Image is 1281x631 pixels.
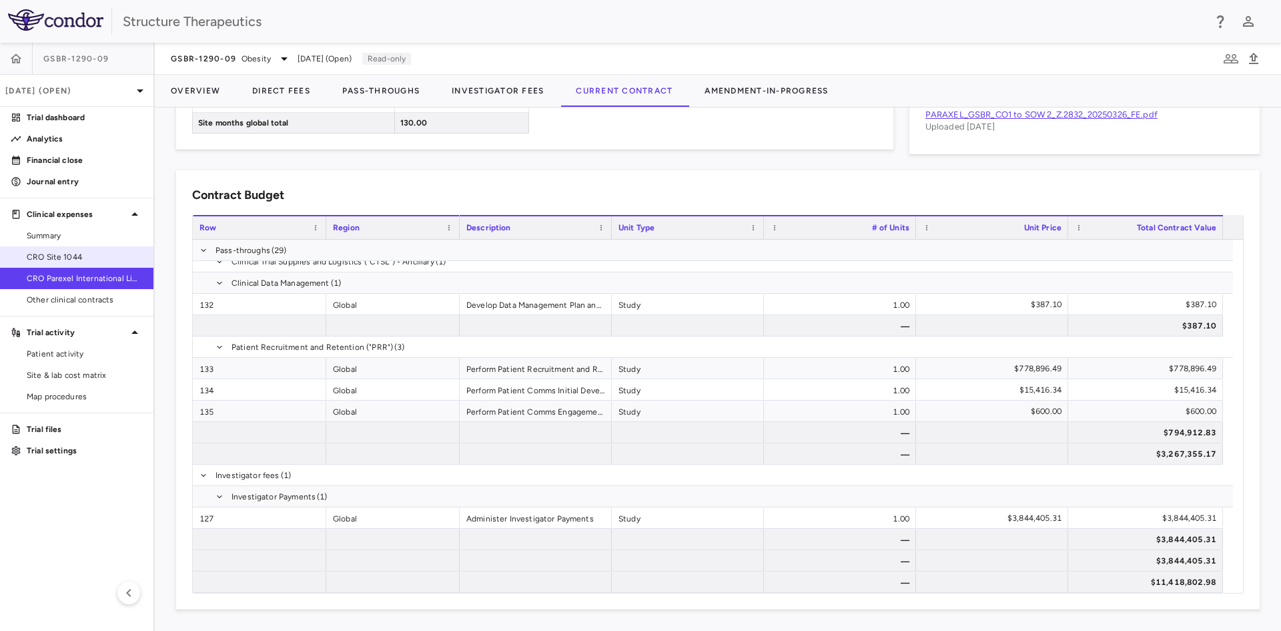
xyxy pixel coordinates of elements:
div: 1.00 [764,358,916,379]
span: Total Contract Value [1137,223,1216,232]
a: PARAXEL_GSBR_CO1 to SOW 2_Z.2832_20250326_FE.pdf [925,110,1158,120]
div: 1.00 [764,379,916,400]
span: (1) [281,465,291,486]
span: Map procedures [27,391,143,403]
span: Patient activity [27,348,143,360]
div: $600.00 [928,401,1061,422]
span: Summary [27,230,143,242]
span: Unit Price [1024,223,1062,232]
div: Global [326,379,460,400]
div: Global [326,358,460,379]
div: $3,844,405.31 [1080,550,1216,572]
div: Administer Investigator Payments [460,507,612,528]
p: Trial files [27,423,143,435]
span: Clinical Trial Supplies and Logistics ("CTSL") - Ancillary [232,251,434,272]
div: Study [612,401,764,421]
div: Perform Patient Comms Engagement and Delivery Activities [460,401,612,421]
div: Perform Patient Comms Initial Development and Translation Activities [460,379,612,400]
span: Patient Recruitment and Retention ("PRR") [232,337,393,358]
span: 130.00 [400,118,427,128]
div: — [764,529,916,550]
div: 1.00 [764,401,916,421]
div: $387.10 [928,294,1061,315]
div: — [764,443,916,464]
span: Unit Type [618,223,655,232]
span: Pass-throughs [216,240,270,261]
div: — [764,422,916,443]
span: Site months global total [193,113,394,133]
div: Develop Data Management Plan and Guidelines [460,294,612,314]
div: $3,844,405.31 [1080,529,1216,550]
div: $3,844,405.31 [928,507,1061,529]
p: Read-only [362,53,411,65]
div: Global [326,401,460,421]
span: (29) [272,240,287,261]
div: $387.10 [1080,315,1216,337]
span: Other clinical contracts [27,294,143,306]
div: $15,416.34 [1080,379,1216,401]
div: — [764,572,916,592]
span: (1) [436,251,446,272]
span: (1) [317,486,327,507]
span: (1) [331,272,341,294]
div: Structure Therapeutics [123,11,1204,31]
button: Overview [155,75,236,107]
div: Study [612,294,764,314]
div: — [764,315,916,336]
div: $794,912.83 [1080,422,1216,443]
p: Trial dashboard [27,112,143,124]
span: Row [199,223,216,232]
div: $11,418,802.98 [1080,572,1216,593]
div: Study [612,507,764,528]
p: Financial close [27,154,143,166]
p: [DATE] (Open) [5,85,132,97]
p: Journal entry [27,176,143,188]
span: GSBR-1290-09 [171,53,236,64]
span: CRO Site 1044 [27,251,143,263]
span: # of Units [872,223,910,232]
div: $3,844,405.31 [1080,507,1216,529]
div: Study [612,358,764,379]
div: — [764,550,916,571]
div: Perform Patient Recruitment and Retention Services [460,358,612,379]
span: Description [466,223,511,232]
img: logo-full-SnFGN8VE.png [8,9,103,31]
div: $3,267,355.17 [1080,443,1216,465]
p: Clinical expenses [27,208,127,220]
span: GSBR-1290-09 [43,53,109,64]
span: CRO Parexel International Limited [27,272,143,284]
div: 1.00 [764,294,916,314]
span: Clinical Data Management [232,272,330,294]
span: (3) [394,337,404,358]
div: 133 [193,358,326,379]
p: Trial settings [27,445,143,457]
div: $600.00 [1080,401,1216,422]
div: Study [612,379,764,400]
div: 132 [193,294,326,314]
div: $15,416.34 [928,379,1061,401]
div: Global [326,294,460,314]
span: Investigator Payments [232,486,316,507]
span: Investigator fees [216,465,280,486]
span: [DATE] (Open) [298,53,352,65]
div: $778,896.49 [928,358,1061,379]
div: 127 [193,507,326,528]
span: Site & lab cost matrix [27,369,143,381]
button: Investigator Fees [436,75,560,107]
span: Region [333,223,360,232]
div: Global [326,507,460,528]
span: Obesity [242,53,271,65]
p: Analytics [27,133,143,145]
div: 135 [193,401,326,421]
button: Direct Fees [236,75,326,107]
h6: Contract Budget [192,186,284,204]
p: Uploaded [DATE] [925,121,1244,133]
div: $778,896.49 [1080,358,1216,379]
div: 1.00 [764,507,916,528]
p: Trial activity [27,327,127,339]
div: $387.10 [1080,294,1216,315]
button: Current Contract [560,75,689,107]
div: 134 [193,379,326,400]
button: Amendment-In-Progress [689,75,844,107]
button: Pass-Throughs [326,75,436,107]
